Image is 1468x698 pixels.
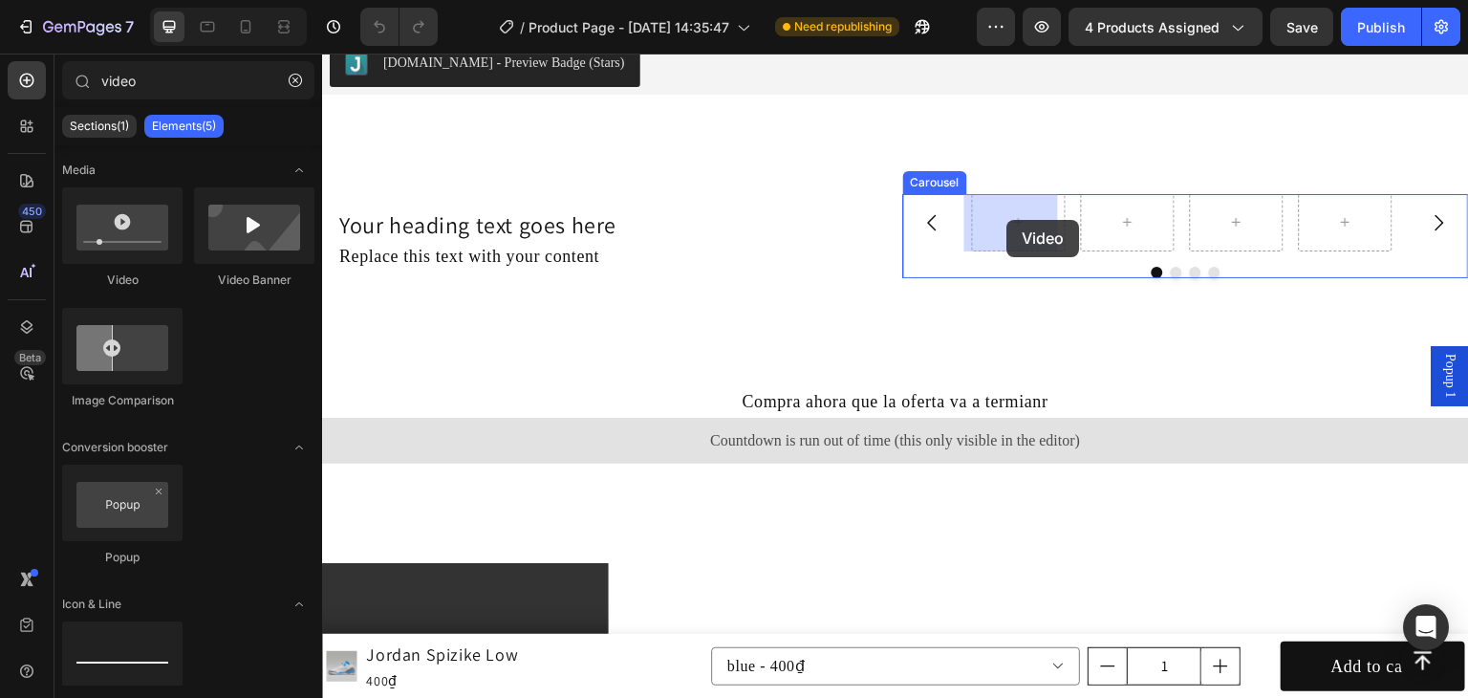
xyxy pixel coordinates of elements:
div: Publish [1357,17,1405,37]
p: 7 [125,15,134,38]
input: Search Sections & Elements [62,61,314,99]
span: Icon & Line [62,596,121,613]
div: Image Comparison [62,392,183,409]
span: Popup 1 [1118,300,1137,344]
span: Media [62,162,96,179]
span: Toggle open [284,155,314,185]
button: 7 [8,8,142,46]
button: Save [1270,8,1333,46]
span: Toggle open [284,432,314,463]
span: Product Page - [DATE] 14:35:47 [529,17,729,37]
span: Toggle open [284,589,314,620]
div: Popup [62,549,183,566]
span: Save [1286,19,1318,35]
div: Undo/Redo [360,8,438,46]
iframe: Design area [322,54,1468,698]
span: Need republishing [794,18,892,35]
div: Video [62,272,183,289]
div: 450 [18,204,46,219]
div: Video Banner [194,272,314,289]
button: Publish [1341,8,1421,46]
span: / [520,17,525,37]
span: 4 products assigned [1085,17,1220,37]
p: Sections(1) [70,119,129,134]
div: Beta [14,350,46,365]
button: 4 products assigned [1069,8,1263,46]
p: Elements(5) [152,119,216,134]
span: Conversion booster [62,439,168,456]
div: Open Intercom Messenger [1403,604,1449,650]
